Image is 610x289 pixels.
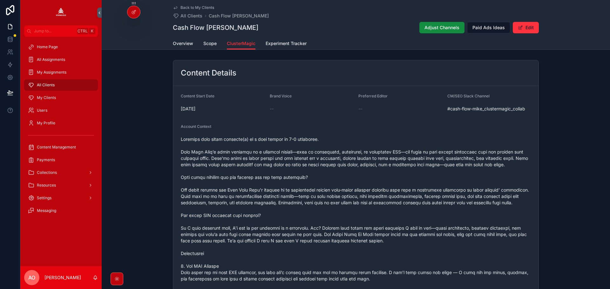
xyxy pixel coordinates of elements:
[24,167,98,178] a: Collections
[227,40,255,47] span: ClusterMagic
[24,67,98,78] a: My Assignments
[37,108,47,113] span: Users
[266,40,307,47] span: Experiment Tracker
[24,180,98,191] a: Resources
[266,38,307,50] a: Experiment Tracker
[37,183,56,188] span: Resources
[37,121,55,126] span: My Profile
[419,22,464,33] button: Adjust Channels
[37,145,76,150] span: Content Management
[180,13,202,19] span: All Clients
[203,40,217,47] span: Scope
[24,54,98,65] a: All Assignments
[37,70,66,75] span: My Assignments
[20,37,102,225] div: scrollable content
[24,205,98,216] a: Messaging
[203,38,217,50] a: Scope
[34,29,74,34] span: Jump to...
[37,57,65,62] span: All Assignments
[181,68,236,78] h2: Content Details
[181,106,265,112] span: [DATE]
[447,94,490,98] span: CM/SEO Slack Channel
[56,8,66,18] img: App logo
[180,5,214,10] span: Back to My Clients
[447,106,531,112] span: #cash-flow-mike_clustermagic_collab
[24,79,98,91] a: All Clients
[77,28,88,34] span: Ctrl
[181,94,214,98] span: Content Start Date
[24,92,98,103] a: My Clients
[173,23,258,32] h1: Cash Flow [PERSON_NAME]
[173,38,193,50] a: Overview
[37,195,51,200] span: Settings
[37,170,57,175] span: Collections
[37,208,56,213] span: Messaging
[24,41,98,53] a: Home Page
[173,5,214,10] a: Back to My Clients
[209,13,269,19] a: Cash Flow [PERSON_NAME]
[28,274,35,281] span: AO
[90,29,95,34] span: K
[181,124,211,129] span: Account Context
[270,94,292,98] span: Brand Voice
[24,192,98,204] a: Settings
[513,22,539,33] button: Edit
[24,154,98,166] a: Payments
[173,40,193,47] span: Overview
[472,24,505,31] span: Paid Ads Ideas
[24,25,98,37] button: Jump to...CtrlK
[270,106,274,112] span: --
[37,95,56,100] span: My Clients
[44,274,81,281] p: [PERSON_NAME]
[358,106,362,112] span: --
[37,82,55,88] span: All Clients
[24,117,98,129] a: My Profile
[467,22,510,33] button: Paid Ads Ideas
[24,141,98,153] a: Content Management
[358,94,388,98] span: Preferred Editor
[424,24,459,31] span: Adjust Channels
[24,105,98,116] a: Users
[227,38,255,50] a: ClusterMagic
[37,157,55,162] span: Payments
[37,44,58,49] span: Home Page
[173,13,202,19] a: All Clients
